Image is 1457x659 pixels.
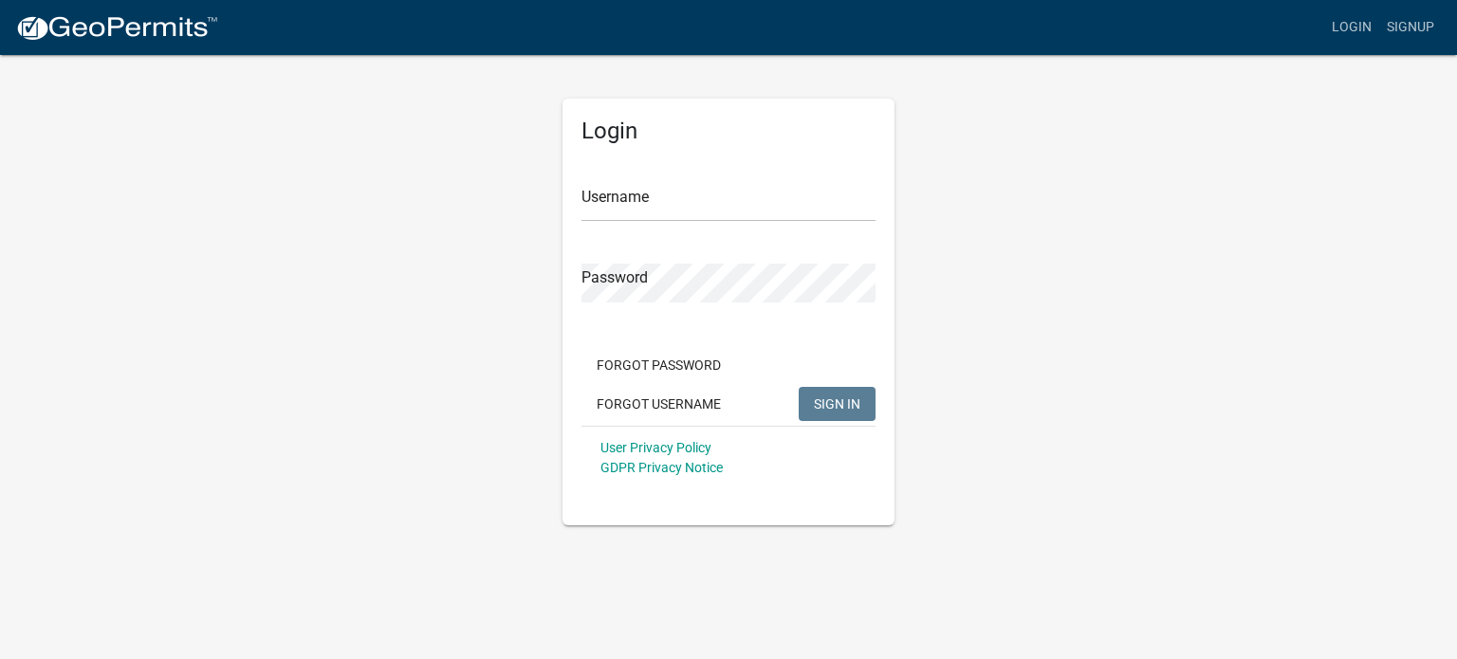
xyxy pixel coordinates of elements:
span: SIGN IN [814,395,860,411]
a: Login [1324,9,1379,46]
button: Forgot Password [581,348,736,382]
button: SIGN IN [799,387,876,421]
h5: Login [581,118,876,145]
a: Signup [1379,9,1442,46]
button: Forgot Username [581,387,736,421]
a: GDPR Privacy Notice [600,460,723,475]
a: User Privacy Policy [600,440,711,455]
